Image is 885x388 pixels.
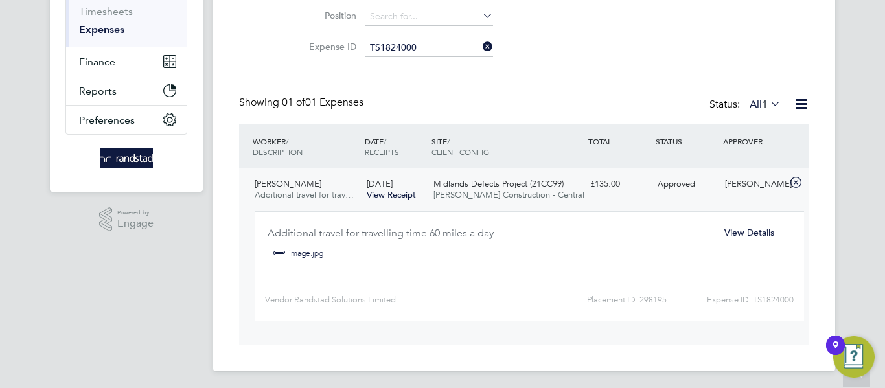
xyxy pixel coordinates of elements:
a: Powered byEngage [99,207,154,232]
span: Additional travel for trav… [255,189,354,200]
span: Approved [658,178,695,189]
a: View Receipt [367,189,416,200]
div: TOTAL [585,130,652,153]
a: Timesheets [79,5,133,17]
a: Go to home page [65,148,187,168]
span: Randstad Solutions Limited [294,295,396,304]
span: / [447,136,450,146]
span: / [286,136,288,146]
div: £135.00 [585,174,652,195]
a: Expenses [79,23,124,36]
button: Finance [66,47,187,76]
span: Reports [79,85,117,97]
button: Open Resource Center, 9 new notifications [833,336,875,378]
div: WORKER [249,130,362,163]
span: 01 of [282,96,305,109]
span: Finance [79,56,115,68]
input: Search for... [365,39,493,57]
div: Placement ID: 298195 [498,290,667,310]
div: 9 [833,345,838,362]
div: Status: [709,96,783,114]
span: View Details [724,227,774,238]
span: 1 [762,98,768,111]
div: Additional travel for travelling time 60 miles a day [268,222,707,244]
span: [PERSON_NAME] [255,178,321,189]
span: Preferences [79,114,135,126]
div: DATE [362,130,429,163]
label: Expense ID [298,41,356,52]
div: SITE [428,130,585,163]
div: STATUS [652,130,720,153]
span: CLIENT CONFIG [431,146,489,157]
button: Preferences [66,106,187,134]
div: Expense ID: TS1824000 [667,290,794,310]
span: RECEIPTS [365,146,399,157]
input: Search for... [365,8,493,26]
span: / [384,136,386,146]
span: [PERSON_NAME] Construction - Central [433,189,584,200]
button: Reports [66,76,187,105]
span: Engage [117,218,154,229]
span: Midlands Defects Project (21CC99) [433,178,564,189]
a: image.jpg [289,244,323,263]
span: 01 Expenses [282,96,363,109]
div: APPROVER [720,130,787,153]
img: randstad-logo-retina.png [100,148,154,168]
label: All [750,98,781,111]
div: Vendor: [265,290,498,310]
div: Showing [239,96,366,109]
span: Powered by [117,207,154,218]
label: Position [298,10,356,21]
div: [PERSON_NAME] [720,174,787,195]
span: DESCRIPTION [253,146,303,157]
span: [DATE] [367,178,393,189]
